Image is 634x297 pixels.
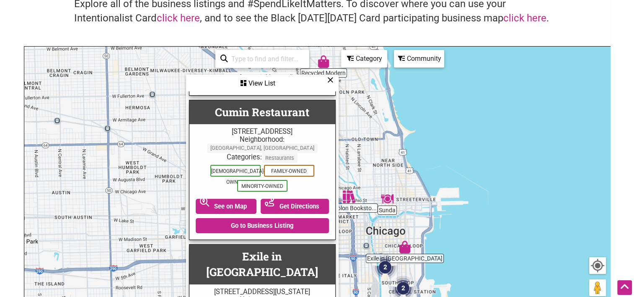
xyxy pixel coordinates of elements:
a: click here [503,12,546,24]
div: Scroll Back to Top [617,280,632,295]
a: Exile in [GEOGRAPHIC_DATA] [206,249,318,279]
div: 18 of 5285 visible [228,73,273,80]
div: [STREET_ADDRESS] [194,128,331,135]
button: Drag Pegman onto the map to open Street View [589,279,606,296]
span: Minority-Owned [237,180,287,192]
div: View List [187,76,338,91]
a: See All [276,73,292,80]
div: Semicolon Bookstore & Gallery [339,187,359,206]
div: Neighborhood: [194,135,331,153]
div: 2 [369,251,401,283]
span: [GEOGRAPHIC_DATA], [GEOGRAPHIC_DATA] [207,143,318,153]
a: Cumin Restaurant [215,105,309,119]
a: Go to Business Listing [196,218,329,233]
div: Exile in Bookville [395,237,414,257]
span: [DEMOGRAPHIC_DATA]-Owned [210,165,261,177]
a: click here [157,12,200,24]
button: Your Location [589,257,606,274]
div: Filter by category [341,50,387,68]
span: Restaurants [262,153,298,163]
div: Categories: [194,153,331,163]
div: Community [395,51,443,67]
input: Type to find and filter... [228,51,304,67]
span: Family-Owned [264,165,314,177]
a: See on Map [196,199,257,214]
div: Type to search and filter [215,50,309,68]
div: Filter by Community [394,50,444,68]
div: Category [342,51,386,67]
div: Sunda [378,189,397,208]
div: [STREET_ADDRESS][US_STATE] [194,288,331,296]
a: Get Directions [261,199,329,214]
